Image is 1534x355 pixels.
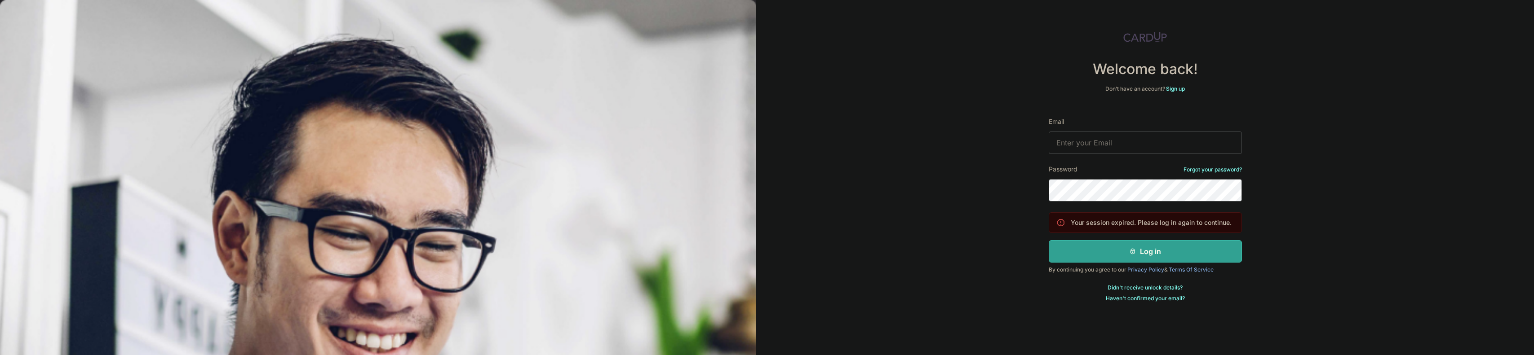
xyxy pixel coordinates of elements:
[1108,284,1183,291] a: Didn't receive unlock details?
[1123,31,1167,42] img: CardUp Logo
[1127,266,1164,273] a: Privacy Policy
[1169,266,1214,273] a: Terms Of Service
[1049,60,1242,78] h4: Welcome back!
[1184,166,1242,173] a: Forgot your password?
[1049,165,1077,174] label: Password
[1071,218,1232,227] p: Your session expired. Please log in again to continue.
[1106,295,1185,302] a: Haven't confirmed your email?
[1166,85,1185,92] a: Sign up
[1049,131,1242,154] input: Enter your Email
[1049,240,1242,263] button: Log in
[1049,85,1242,92] div: Don’t have an account?
[1049,117,1064,126] label: Email
[1049,266,1242,273] div: By continuing you agree to our &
